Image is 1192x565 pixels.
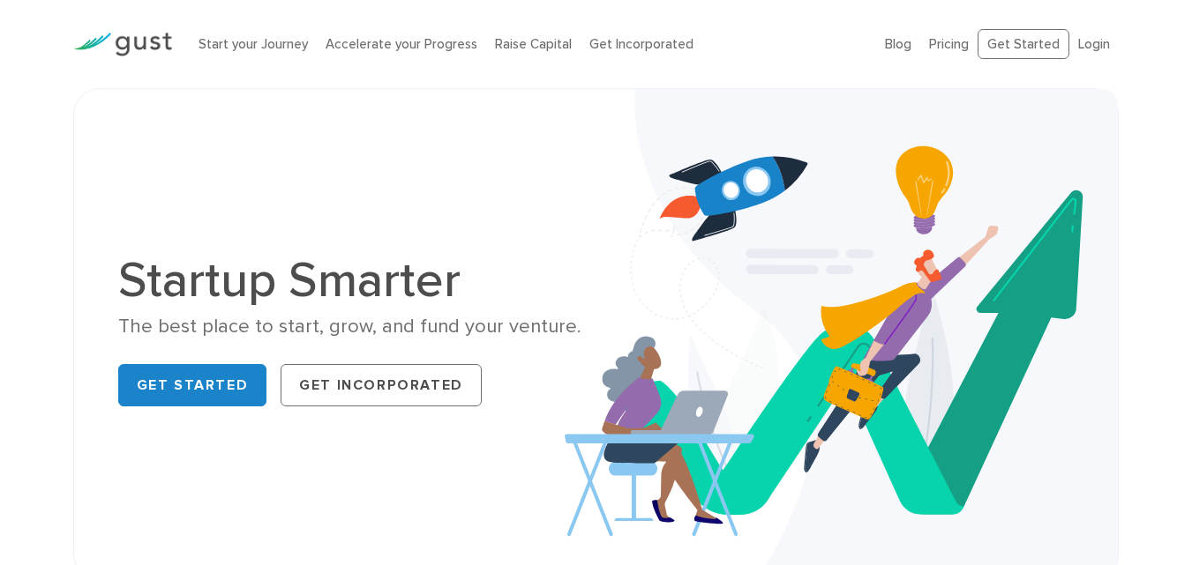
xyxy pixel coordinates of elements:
a: Get Started [978,29,1069,60]
a: Start your Journey [199,36,308,52]
a: Accelerate your Progress [326,36,477,52]
div: The best place to start, grow, and fund your venture. [118,314,583,339]
a: Raise Capital [495,36,572,52]
img: Gust Logo [73,33,172,56]
a: Get Incorporated [281,364,482,406]
a: Login [1078,36,1110,52]
a: Get Incorporated [589,36,693,52]
h1: Startup Smarter [118,256,583,305]
a: Get Started [118,364,267,406]
a: Blog [885,36,911,52]
a: Pricing [929,36,969,52]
